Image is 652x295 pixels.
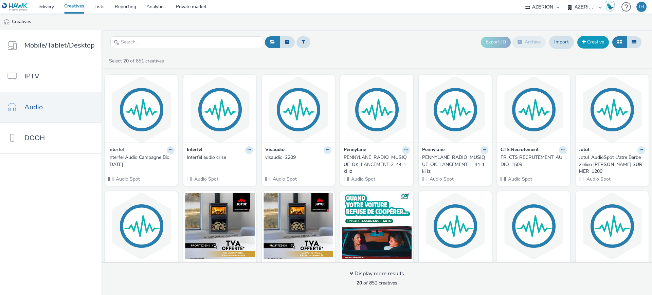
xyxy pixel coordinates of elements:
button: Table [627,36,641,48]
a: PENNYLANE_RADIO_MUSIQUE-OK_LANCEMENT-1_44-1kHz [422,154,488,175]
img: ouverture_andilly_alcool visual [499,193,568,259]
img: PENNYLANE_RADIO_MUSIQUE-OK_LANCEMENT-2_44-1kHz visual [342,76,412,143]
strong: Pennylane [422,146,445,154]
img: FR_CTS RECRUTEMENT_AUDIO_1509 visual [499,76,568,143]
img: JOTULBESANCON_Audio_Oct2025 visual [264,193,333,259]
div: FR_CTS RECRUTEMENT_AUDIO_1509 [501,154,564,168]
span: Audio Spot [507,176,532,182]
span: Audio Spot [586,176,611,182]
strong: Interfel [108,146,124,154]
input: Search... [110,36,263,48]
a: Select of 851 creatives [108,58,167,64]
a: Interfel Audio Campagne Bio [DATE] [108,154,175,168]
button: Grid [612,36,627,48]
img: Jotul_AudioSpot L'atre Barbezilien - Alouette_1209 visual [107,193,176,259]
a: Import [549,36,574,49]
div: IH [639,2,644,12]
img: ouverture_andilly visual [577,193,647,259]
div: Interfel audio crise [187,154,250,161]
strong: Jotul [579,146,589,154]
img: undefined Logo [2,3,28,11]
strong: 20 [123,58,129,64]
a: Hawk Academy [605,1,618,12]
span: Audio [24,102,43,112]
strong: Interfel [187,146,202,154]
div: visaudio_2209 [265,154,329,161]
a: PENNYLANE_RADIO_MUSIQUE-OK_LANCEMENT-2_44-1kHz [344,154,410,175]
strong: CTS Recrutement [501,146,539,154]
img: audio [3,19,10,25]
a: FR_CTS RECRUTEMENT_AUDIO_1509 [501,154,567,168]
span: Audio Spot [350,176,375,182]
div: Interfel Audio Campagne Bio [DATE] [108,154,172,168]
a: visaudio_2209 [265,154,331,161]
a: Jotul_AudioSpot L'atre Barbezielien [PERSON_NAME] SUR MER_1209 [579,154,645,175]
strong: Visaudio [265,146,285,154]
span: Audio Spot [194,176,218,182]
img: Interfel audio crise visual [185,76,255,143]
button: Export ID [481,37,511,48]
span: Audio Spot [272,176,297,182]
span: of 851 creatives [357,280,397,286]
strong: 20 [357,280,362,286]
span: Audio Spot [115,176,140,182]
div: Display more results [350,270,404,278]
div: PENNYLANE_RADIO_MUSIQUE-OK_LANCEMENT-1_44-1kHz [422,154,486,175]
img: 250901 25679 MEUBLES STEINMETZ_LIQUIDATION visual [420,193,490,259]
span: IPTV [24,71,39,81]
span: Mobile/Tablet/Desktop [24,40,95,50]
img: CA ASSURANCES AUTO 2025 - spot radio 200825_ 12.09.2025 visual [342,193,412,259]
span: Audio Spot [429,176,454,182]
img: Jotul_AudioSpot L'atre Barbezielien VAUX SUR MER_1209 visual [577,76,647,143]
a: Interfel audio crise [187,154,253,161]
img: Interfel Audio Campagne Bio Sept25 visual [107,76,176,143]
button: Archive [512,36,546,48]
img: JOTUL_RADIO_AUTOMNE_CAUDEBEC 2025_25 SEC_JOTUL CAUDEBEC-LES-ELBEUF - PFP_12.09.2025 visual [185,193,255,259]
img: Hawk Academy [605,1,615,12]
strong: Pennylane [344,146,366,154]
span: DOOH [24,133,45,143]
img: PENNYLANE_RADIO_MUSIQUE-OK_LANCEMENT-1_44-1kHz visual [420,76,490,143]
div: Jotul_AudioSpot L'atre Barbezielien [PERSON_NAME] SUR MER_1209 [579,154,642,175]
a: Creative [577,36,609,48]
img: visaudio_2209 visual [264,76,333,143]
div: PENNYLANE_RADIO_MUSIQUE-OK_LANCEMENT-2_44-1kHz [344,154,407,175]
